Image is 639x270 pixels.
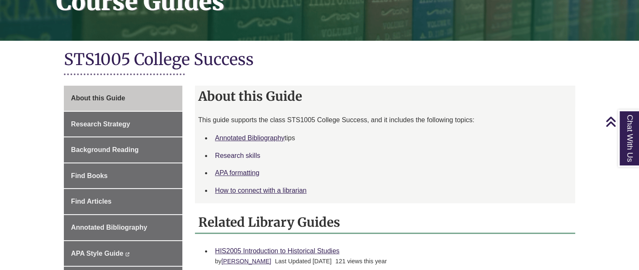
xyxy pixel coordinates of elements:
a: APA Style Guide [64,241,182,266]
span: Find Articles [71,198,111,205]
a: HIS2005 Introduction to Historical Studies [215,247,339,254]
span: 121 views this year [335,258,387,265]
a: Research Strategy [64,112,182,137]
span: About this Guide [71,94,125,102]
a: About this Guide [64,86,182,111]
a: Background Reading [64,137,182,163]
p: This guide supports the class STS1005 College Success, and it includes the following topics: [198,115,572,125]
h2: Related Library Guides [195,212,575,234]
span: by [215,258,273,265]
span: Annotated Bibliography [71,224,147,231]
a: Back to Top [605,116,637,127]
span: Research Strategy [71,121,130,128]
span: APA Style Guide [71,250,123,257]
h1: STS1005 College Success [64,49,575,71]
a: Research skills [215,152,260,159]
li: tips [212,129,572,147]
a: Annotated Bibliography [64,215,182,240]
span: Last Updated [DATE] [275,258,331,265]
h2: About this Guide [195,86,575,107]
span: Find Books [71,172,108,179]
a: Find Articles [64,189,182,214]
i: This link opens in a new window [125,252,130,256]
a: [PERSON_NAME] [221,258,271,265]
a: Find Books [64,163,182,189]
a: How to connect with a librarian [215,187,307,194]
span: Background Reading [71,146,139,153]
a: APA formatting [215,169,260,176]
a: Annotated Bibliography [215,134,284,142]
